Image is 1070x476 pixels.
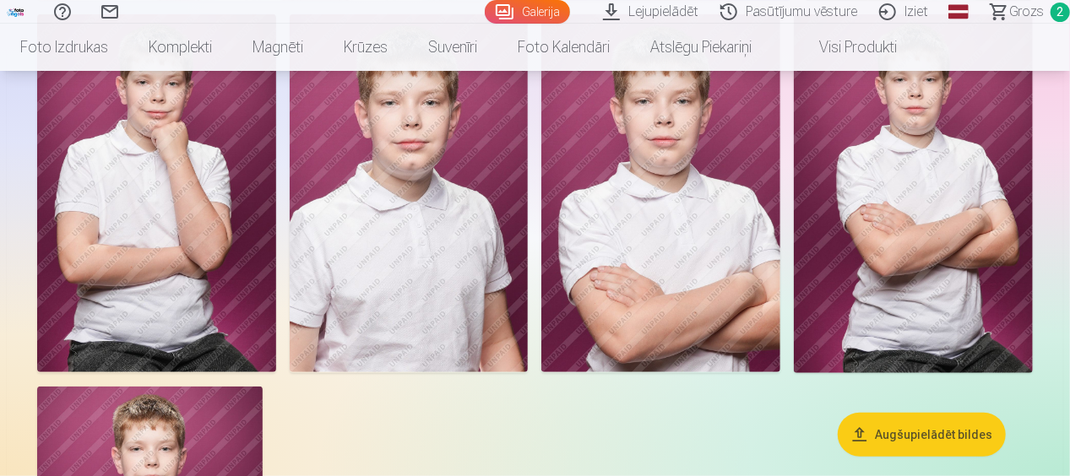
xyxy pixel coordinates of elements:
[128,24,232,71] a: Komplekti
[497,24,630,71] a: Foto kalendāri
[408,24,497,71] a: Suvenīri
[232,24,323,71] a: Magnēti
[838,412,1006,456] button: Augšupielādēt bildes
[772,24,917,71] a: Visi produkti
[1051,3,1070,22] span: 2
[1009,2,1044,22] span: Grozs
[7,7,25,17] img: /fa1
[630,24,772,71] a: Atslēgu piekariņi
[323,24,408,71] a: Krūzes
